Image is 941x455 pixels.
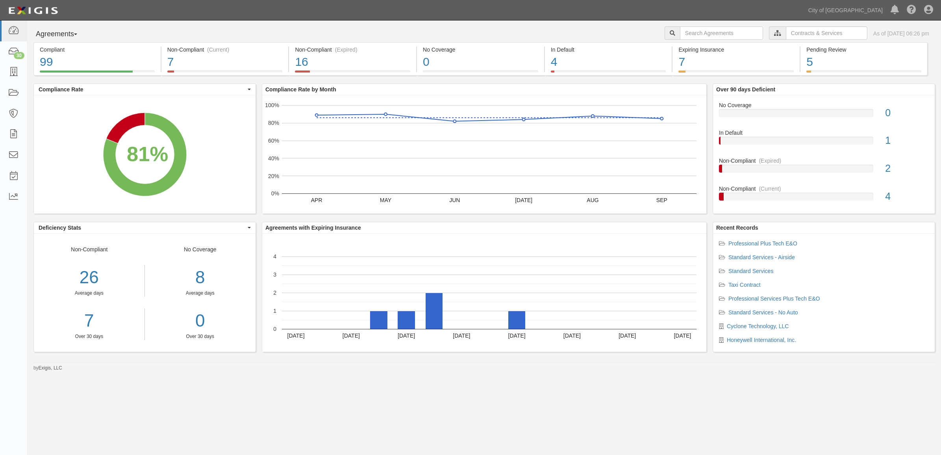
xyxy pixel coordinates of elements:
[39,85,246,93] span: Compliance Rate
[40,54,155,71] div: 99
[265,86,336,93] b: Compliance Rate by Month
[265,225,361,231] b: Agreements with Expiring Insurance
[551,46,666,54] div: In Default
[268,137,279,144] text: 60%
[678,46,794,54] div: Expiring Insurance
[713,157,935,165] div: Non-Compliant
[34,308,144,333] a: 7
[127,139,168,169] div: 81%
[716,225,758,231] b: Recent Records
[619,332,636,339] text: [DATE]
[873,30,929,37] div: As of [DATE] 06:26 pm
[545,71,672,77] a: In Default4
[14,52,24,59] div: 30
[449,197,460,203] text: JUN
[806,54,921,71] div: 5
[719,129,929,157] a: In Default1
[672,71,800,77] a: Expiring Insurance7
[167,54,283,71] div: 7
[727,337,796,343] a: Honeywell International, Inc.
[33,71,161,77] a: Compliant99
[289,71,416,77] a: Non-Compliant(Expired)16
[295,46,410,54] div: Non-Compliant (Expired)
[380,197,392,203] text: MAY
[273,253,276,260] text: 4
[268,120,279,126] text: 80%
[273,290,276,296] text: 2
[34,333,144,340] div: Over 30 days
[268,173,279,179] text: 20%
[417,71,544,77] a: No Coverage0
[287,332,305,339] text: [DATE]
[719,101,929,129] a: No Coverage0
[39,224,246,232] span: Deficiency Stats
[151,333,250,340] div: Over 30 days
[151,308,250,333] a: 0
[728,309,798,316] a: Standard Services - No Auto
[786,26,867,40] input: Contracts & Services
[34,245,145,340] div: Non-Compliant
[727,323,789,329] a: Cyclone Technology, LLC
[34,84,256,95] button: Compliance Rate
[713,101,935,109] div: No Coverage
[265,102,279,108] text: 100%
[759,157,781,165] div: (Expired)
[145,245,256,340] div: No Coverage
[262,95,706,214] svg: A chart.
[151,265,250,290] div: 8
[719,185,929,207] a: Non-Compliant(Current)4
[423,46,538,54] div: No Coverage
[680,26,763,40] input: Search Agreements
[728,282,761,288] a: Taxi Contract
[508,332,526,339] text: [DATE]
[759,185,781,193] div: (Current)
[728,254,795,260] a: Standard Services - Airside
[39,365,62,371] a: Exigis, LLC
[34,95,256,214] svg: A chart.
[879,162,935,176] div: 2
[271,190,279,197] text: 0%
[167,46,283,54] div: Non-Compliant (Current)
[268,155,279,162] text: 40%
[879,106,935,120] div: 0
[728,268,773,274] a: Standard Services
[40,46,155,54] div: Compliant
[515,197,532,203] text: [DATE]
[728,295,820,302] a: Professional Services Plus Tech E&O
[273,308,276,314] text: 1
[678,54,794,71] div: 7
[563,332,581,339] text: [DATE]
[713,129,935,137] div: In Default
[151,290,250,297] div: Average days
[728,240,797,247] a: Professional Plus Tech E&O
[335,46,358,54] div: (Expired)
[453,332,470,339] text: [DATE]
[804,2,887,18] a: City of [GEOGRAPHIC_DATA]
[587,197,598,203] text: AUG
[674,332,691,339] text: [DATE]
[311,197,322,203] text: APR
[879,134,935,148] div: 1
[262,234,706,352] svg: A chart.
[907,6,916,15] i: Help Center - Complianz
[273,326,276,332] text: 0
[161,71,289,77] a: Non-Compliant(Current)7
[273,271,276,278] text: 3
[879,189,935,204] div: 4
[34,290,144,297] div: Average days
[34,265,144,290] div: 26
[551,54,666,71] div: 4
[656,197,667,203] text: SEP
[800,71,928,77] a: Pending Review5
[295,54,410,71] div: 16
[716,86,775,93] b: Over 90 days Deficient
[34,222,256,233] button: Deficiency Stats
[33,26,93,42] button: Agreements
[719,157,929,185] a: Non-Compliant(Expired)2
[207,46,229,54] div: (Current)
